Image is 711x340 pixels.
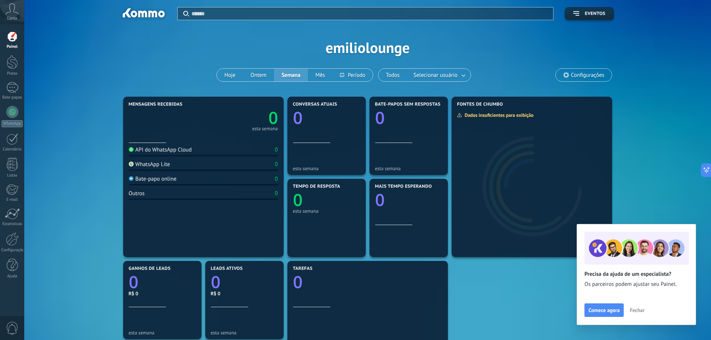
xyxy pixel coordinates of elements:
[293,165,319,172] font: esta semana
[293,271,442,293] a: 0
[407,69,471,81] button: Selecionar usuário
[129,162,134,166] img: WhatsApp Lite
[211,271,278,293] a: 0
[293,266,313,271] font: Tarefas
[211,266,243,271] font: Leads ativos
[275,190,278,197] font: 0
[378,69,407,81] button: Todos
[375,106,385,129] text: 0
[584,303,624,317] button: Comece agora
[293,102,337,107] font: Conversas atuais
[333,69,373,81] button: Período
[7,44,18,49] font: Painel
[129,271,138,293] text: 0
[375,165,401,172] font: esta semana
[293,106,303,129] text: 0
[129,102,183,107] font: Mensagens recebidas
[626,305,648,316] button: Fechar
[135,161,170,168] font: WhatsApp Lite
[293,188,303,211] text: 0
[584,271,671,278] font: Precisa da ajuda de um especialista?
[211,271,221,293] text: 0
[375,188,385,211] text: 0
[293,208,319,214] font: esta semana
[275,146,278,153] font: 0
[268,106,278,129] text: 0
[465,112,533,118] font: Dados insuficientes para exibição
[2,221,22,227] font: Estatísticas
[565,7,614,20] button: Eventos
[243,69,274,81] button: Ontem
[7,173,17,178] font: Listas
[375,184,432,189] font: Mais tempo esperando
[217,69,243,81] button: Hoje
[7,16,17,21] font: Conta
[129,266,171,271] font: Ganhos de leads
[293,184,340,189] font: Tempo de resposta
[3,121,21,126] font: WhatsApp
[275,161,278,168] font: 0
[1,247,26,253] font: Configurações
[203,106,278,129] a: 0
[274,69,308,81] button: Semana
[308,69,333,81] button: Mês
[224,72,236,79] font: Hoje
[571,72,604,79] font: Configurações
[129,176,134,181] img: Bate-papo online
[135,146,192,153] font: API do WhatsApp Cloud
[281,72,300,79] font: Semana
[252,125,278,132] font: esta semana
[386,72,400,79] font: Todos
[129,271,196,293] a: 0
[315,72,325,79] font: Mês
[3,147,21,152] font: Calendário
[630,307,645,314] font: Fechar
[293,271,303,293] text: 0
[275,175,278,183] font: 0
[135,175,177,183] font: Bate-papo online
[7,71,18,76] font: Pistas
[584,281,677,288] font: Os parceiros podem ajustar seu Painel.
[211,330,237,336] font: esta semana
[129,330,155,336] font: esta semana
[2,95,22,100] font: Bate-papos
[250,72,266,79] font: Ontem
[585,11,605,16] font: Eventos
[457,102,503,107] font: Fontes de chumbo
[129,290,138,297] font: R$ 0
[375,102,441,107] font: Bate-papos sem respostas
[589,307,620,314] font: Comece agora
[129,147,134,152] img: API do WhatsApp Cloud
[6,197,18,202] font: E-mail
[211,290,221,297] font: R$ 0
[129,190,145,197] font: Outros
[414,72,458,79] font: Selecionar usuário
[7,274,17,279] font: Ajuda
